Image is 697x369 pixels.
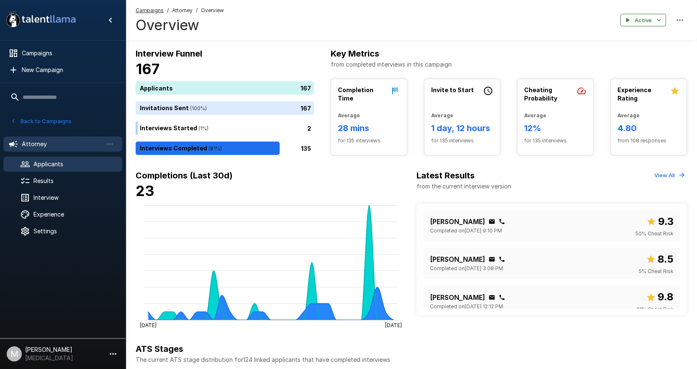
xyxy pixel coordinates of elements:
tspan: [DATE] [385,322,402,328]
div: Click to copy [489,294,495,301]
span: Overview [201,6,224,15]
b: Completions (Last 30d) [136,170,233,181]
tspan: [DATE] [140,322,157,328]
h6: 4.80 [617,121,680,135]
span: for 135 interviews [524,137,586,145]
b: Interview Funnel [136,49,202,59]
h4: Overview [136,16,224,34]
b: Invite to Start [431,86,474,93]
span: / [196,6,198,15]
b: Completion Time [338,86,373,102]
span: for 135 interviews [431,137,494,145]
span: Overall score out of 10 [646,214,674,230]
b: 167 [136,60,159,77]
div: Click to copy [489,218,495,225]
b: 8.5 [658,253,674,265]
p: 2 [307,124,311,133]
b: 9.8 [658,291,674,303]
span: Completed on [DATE] 12:12 PM [430,302,503,311]
span: 5 % Cheat Risk [639,267,674,276]
p: from completed interviews in this campaign [331,60,687,69]
span: Completed on [DATE] 3:08 PM [430,264,503,273]
b: 23 [136,182,154,199]
span: from 108 responses [617,137,680,145]
b: ATS Stages [136,344,183,354]
p: [PERSON_NAME] [430,292,485,302]
button: Active [620,14,666,27]
b: 9.3 [658,215,674,227]
span: Overall score out of 10 [646,251,674,267]
span: Overall score out of 10 [646,289,674,305]
p: 167 [301,104,311,113]
p: 135 [301,144,311,153]
u: Campaigns [136,7,164,13]
b: Average [617,112,640,119]
div: Click to copy [489,256,495,263]
span: 50 % Cheat Risk [635,230,674,238]
div: Click to copy [499,294,505,301]
p: [PERSON_NAME] [430,254,485,264]
p: 167 [301,84,311,93]
b: Average [338,112,360,119]
b: Cheating Probability [524,86,557,102]
div: Click to copy [499,256,505,263]
p: [PERSON_NAME] [430,217,485,227]
h6: 1 day, 12 hours [431,121,494,135]
div: Click to copy [499,218,505,225]
b: Latest Results [417,170,475,181]
b: Average [524,112,546,119]
b: Average [431,112,453,119]
button: View All [652,169,687,182]
b: Key Metrics [331,49,379,59]
span: / [167,6,169,15]
p: from the current interview version [417,182,511,191]
p: The current ATS stage distribution for 124 linked applicants that have completed interviews [136,356,687,364]
h6: 28 mins [338,121,400,135]
h6: 12% [524,121,586,135]
b: Experience Rating [617,86,651,102]
span: Completed on [DATE] 9:10 PM [430,227,502,235]
span: for 135 interviews [338,137,400,145]
span: 31 % Cheat Risk [636,305,674,314]
span: Attorney [172,6,193,15]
